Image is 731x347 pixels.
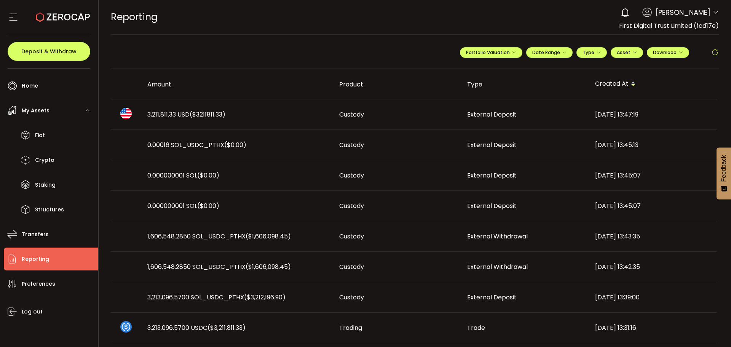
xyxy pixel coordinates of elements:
[35,155,54,166] span: Crypto
[589,141,717,149] div: [DATE] 13:45:13
[120,291,132,302] img: sol_usdc_pthx_portfolio.svg
[693,310,731,347] iframe: Chat Widget
[21,49,77,54] span: Deposit & Withdraw
[589,293,717,302] div: [DATE] 13:39:00
[717,147,731,199] button: Feedback - Show survey
[120,169,132,180] img: sol_portfolio.svg
[653,49,683,56] span: Download
[467,171,517,180] span: External Deposit
[339,171,364,180] span: Custody
[460,47,522,58] button: Portfolio Valuation
[22,105,49,116] span: My Assets
[35,179,56,190] span: Staking
[35,204,64,215] span: Structures
[583,49,601,56] span: Type
[532,49,567,56] span: Date Range
[207,323,246,332] span: ($3,211,811.33)
[339,262,364,271] span: Custody
[197,201,219,210] span: ($0.00)
[576,47,607,58] button: Type
[147,323,246,332] span: 3,213,096.5700 USDC
[526,47,573,58] button: Date Range
[467,323,485,332] span: Trade
[246,262,291,271] span: ($1,606,098.45)
[147,171,219,180] span: 0.000000001 SOL
[120,230,132,241] img: sol_usdc_pthx_portfolio.svg
[141,80,333,89] div: Amount
[589,232,717,241] div: [DATE] 13:43:35
[22,254,49,265] span: Reporting
[656,7,710,18] span: [PERSON_NAME]
[35,130,45,141] span: Fiat
[611,47,643,58] button: Asset
[197,171,219,180] span: ($0.00)
[647,47,689,58] button: Download
[22,229,49,240] span: Transfers
[589,110,717,119] div: [DATE] 13:47:19
[120,199,132,211] img: sol_portfolio.svg
[589,78,717,91] div: Created At
[22,80,38,91] span: Home
[120,260,132,272] img: sol_usdc_pthx_portfolio.svg
[589,262,717,271] div: [DATE] 13:42:35
[147,262,291,271] span: 1,606,548.2850 SOL_USDC_PTHX
[467,232,528,241] span: External Withdrawal
[22,306,43,317] span: Log out
[339,141,364,149] span: Custody
[8,42,90,61] button: Deposit & Withdraw
[339,293,364,302] span: Custody
[467,201,517,210] span: External Deposit
[617,49,630,56] span: Asset
[22,278,55,289] span: Preferences
[467,293,517,302] span: External Deposit
[339,110,364,119] span: Custody
[224,141,246,149] span: ($0.00)
[333,80,461,89] div: Product
[339,201,364,210] span: Custody
[147,141,246,149] span: 0.00016 SOL_USDC_PTHX
[190,110,225,119] span: ($3211811.33)
[619,21,719,30] span: First Digital Trust Limited (fcd17e)
[466,49,516,56] span: Portfolio Valuation
[147,232,291,241] span: 1,606,548.2850 SOL_USDC_PTHX
[147,201,219,210] span: 0.000000001 SOL
[120,138,132,150] img: sol_usdc_pthx_portfolio.svg
[589,201,717,210] div: [DATE] 13:45:07
[589,171,717,180] div: [DATE] 13:45:07
[147,110,225,119] span: 3,211,811.33 USD
[339,323,362,332] span: Trading
[120,108,132,119] img: usd_portfolio.svg
[467,141,517,149] span: External Deposit
[339,232,364,241] span: Custody
[120,321,132,333] img: usdc_portfolio.svg
[111,10,158,24] span: Reporting
[246,232,291,241] span: ($1,606,098.45)
[720,155,727,182] span: Feedback
[589,323,717,332] div: [DATE] 13:31:16
[147,293,286,302] span: 3,213,096.5700 SOL_USDC_PTHX
[467,262,528,271] span: External Withdrawal
[467,110,517,119] span: External Deposit
[244,293,286,302] span: ($3,212,196.90)
[461,80,589,89] div: Type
